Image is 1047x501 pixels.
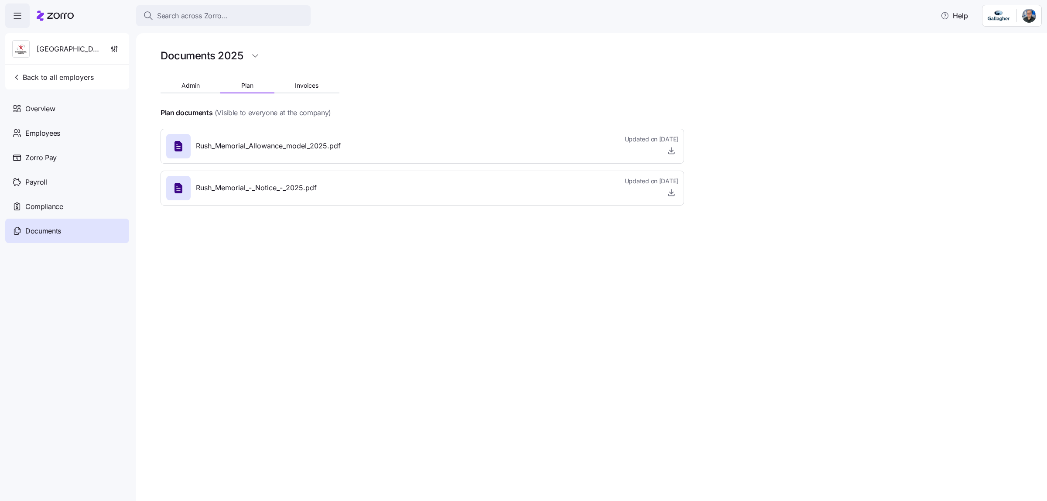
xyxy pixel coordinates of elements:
a: Overview [5,96,129,121]
button: Back to all employers [9,69,97,86]
span: Help [941,10,968,21]
span: Compliance [25,201,63,212]
span: Rush_Memorial_Allowance_model_2025.pdf [196,141,341,151]
span: Overview [25,103,55,114]
span: Search across Zorro... [157,10,228,21]
span: Updated on [DATE] [625,177,678,185]
a: Documents [5,219,129,243]
span: (Visible to everyone at the company) [215,107,331,118]
span: Zorro Pay [25,152,57,163]
span: Documents [25,226,61,237]
span: Back to all employers [12,72,94,82]
h4: Plan documents [161,108,213,118]
span: Employees [25,128,60,139]
a: Zorro Pay [5,145,129,170]
span: Invoices [295,82,318,89]
a: Payroll [5,170,129,194]
a: Compliance [5,194,129,219]
span: Rush_Memorial_-_Notice_-_2025.pdf [196,182,317,193]
button: Search across Zorro... [136,5,311,26]
a: Employees [5,121,129,145]
span: Plan [241,82,253,89]
span: Updated on [DATE] [625,135,678,144]
span: Admin [181,82,200,89]
button: Help [934,7,975,24]
span: Payroll [25,177,47,188]
span: [GEOGRAPHIC_DATA] [37,44,99,55]
img: Employer logo [13,41,29,58]
img: Employer logo [988,10,1009,21]
h1: Documents 2025 [161,49,243,62]
img: 881f64db-862a-4d68-9582-1fb6ded42eab-1729177958311.jpeg [1022,9,1036,23]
